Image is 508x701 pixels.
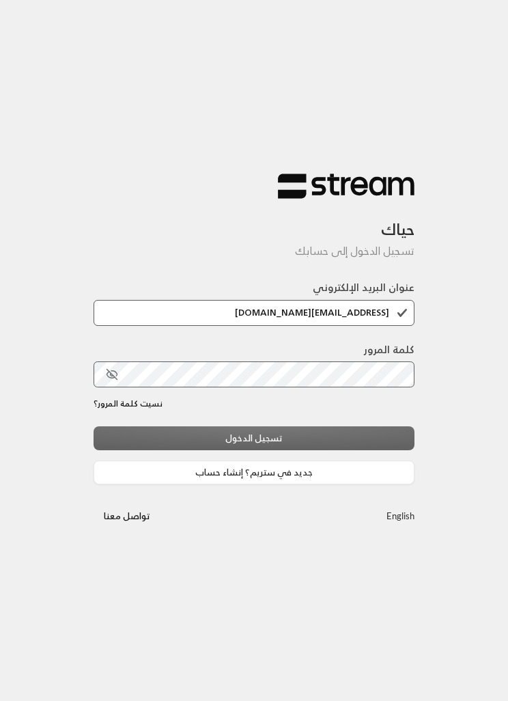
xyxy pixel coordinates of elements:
a: English [386,505,414,529]
a: تواصل معنا [94,508,160,524]
label: كلمة المرور [364,342,414,358]
label: عنوان البريد الإلكتروني [313,280,414,296]
input: اكتب بريدك الإلكتروني هنا [94,300,414,326]
button: تواصل معنا [94,505,160,529]
img: Stream Logo [278,173,414,200]
h5: تسجيل الدخول إلى حسابك [94,245,414,258]
a: جديد في ستريم؟ إنشاء حساب [94,461,414,484]
h3: حياك [94,200,414,239]
button: toggle password visibility [100,363,124,386]
a: نسيت كلمة المرور؟ [94,398,163,410]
